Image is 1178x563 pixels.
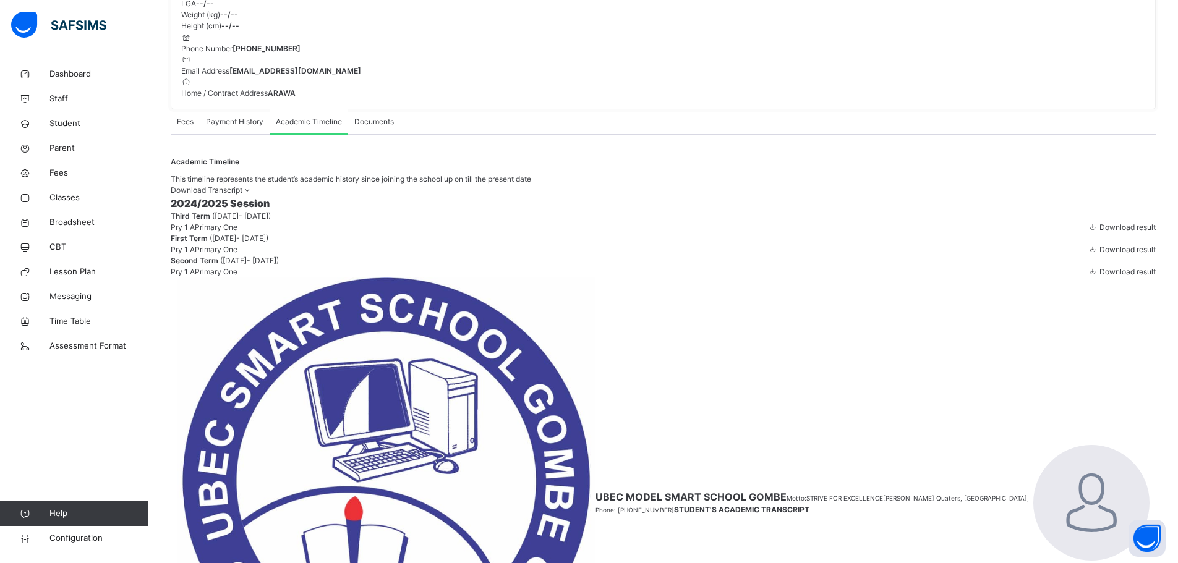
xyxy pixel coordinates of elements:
span: Pry 1 A [171,267,195,276]
span: ARAWA [268,88,296,98]
span: Student [49,117,148,130]
span: Payment History [206,116,263,127]
span: Time Table [49,315,148,328]
span: --/-- [221,21,239,30]
span: Fees [49,167,148,179]
button: Open asap [1129,520,1166,557]
span: Second Term [171,256,218,265]
span: Help [49,507,148,520]
span: Download result [1099,267,1156,276]
span: Classes [49,192,148,204]
span: Academic Timeline [276,116,342,127]
span: Configuration [49,532,148,544]
span: Motto: STRIVE FOR EXCELLENCE [787,494,883,502]
span: Download result [1099,222,1156,232]
span: Download result [1099,245,1156,254]
span: Lesson Plan [49,266,148,278]
span: This timeline represents the student’s academic history since joining the school up on till the p... [171,174,531,184]
span: Messaging [49,290,148,303]
span: Primary One [195,245,237,254]
span: Broadsheet [49,216,148,229]
span: ( [DATE] - [DATE] ) [220,256,279,265]
span: Fees [177,116,194,127]
span: Pry 1 A [171,245,195,254]
span: Weight (kg) [181,10,220,19]
span: UBEC MODEL SMART SCHOOL GOMBE [595,491,787,503]
span: --/-- [220,10,238,19]
span: Documents [354,116,394,127]
span: Primary One [195,222,237,232]
span: Height (cm) [181,21,221,30]
span: First Term [171,234,208,243]
span: Third Term [171,211,210,221]
span: Staff [49,93,148,105]
span: Parent [49,142,148,155]
span: [PHONE_NUMBER] [233,44,301,53]
span: Email Address [181,66,229,75]
span: [EMAIL_ADDRESS][DOMAIN_NAME] [229,66,361,75]
span: ( [DATE] - [DATE] ) [212,211,271,221]
span: Assessment Format [49,340,148,352]
span: Home / Contract Address [181,88,268,98]
span: Dashboard [49,68,148,80]
img: default.svg [1033,445,1150,561]
span: Primary One [195,267,237,276]
span: Phone Number [181,44,233,53]
span: Download Transcript [171,185,242,195]
span: 2024/2025 Session [171,197,270,210]
img: safsims [11,12,106,38]
span: Academic Timeline [171,157,239,166]
span: ( [DATE] - [DATE] ) [210,234,268,243]
span: STUDENT'S ACADEMIC TRANSCRIPT [674,505,809,514]
span: Pry 1 A [171,222,195,232]
span: CBT [49,241,148,253]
